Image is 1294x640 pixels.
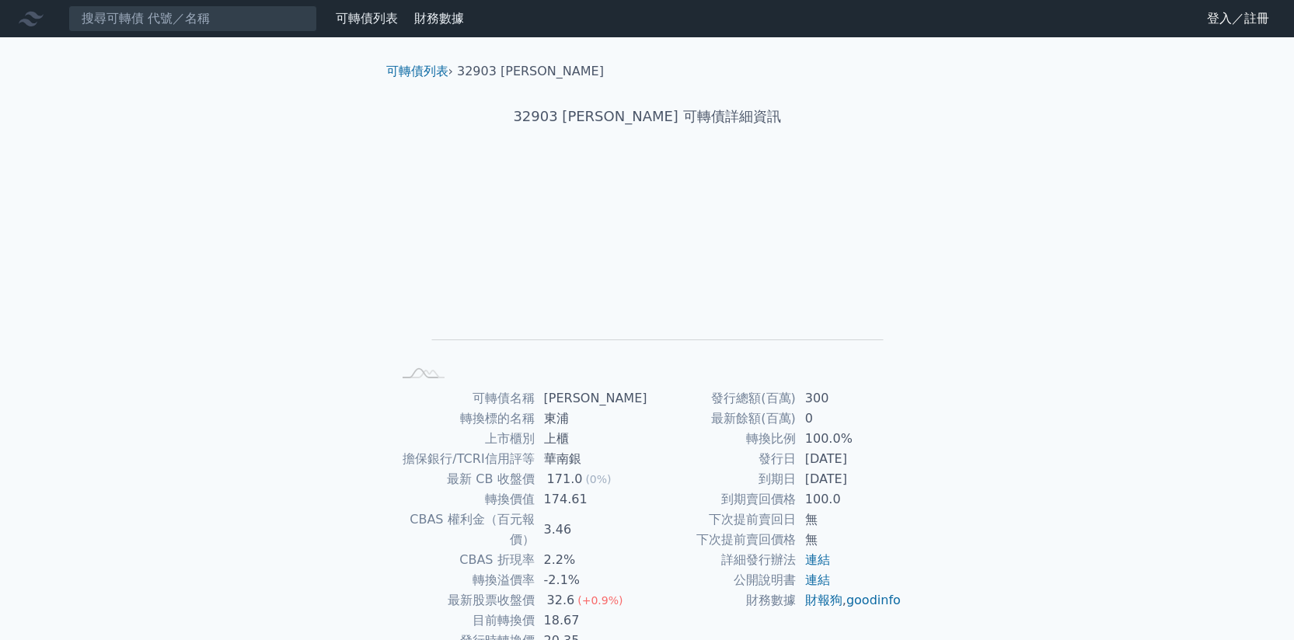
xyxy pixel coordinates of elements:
[535,550,647,570] td: 2.2%
[796,590,902,610] td: ,
[392,469,535,489] td: 最新 CB 收盤價
[535,409,647,429] td: 東浦
[535,388,647,409] td: [PERSON_NAME]
[647,409,796,429] td: 最新餘額(百萬)
[544,469,586,489] div: 171.0
[392,510,535,550] td: CBAS 權利金（百元報價）
[386,64,448,78] a: 可轉債列表
[805,552,830,567] a: 連結
[392,550,535,570] td: CBAS 折現率
[647,469,796,489] td: 到期日
[796,429,902,449] td: 100.0%
[796,510,902,530] td: 無
[796,469,902,489] td: [DATE]
[386,62,453,81] li: ›
[796,449,902,469] td: [DATE]
[805,572,830,587] a: 連結
[392,409,535,429] td: 轉換標的名稱
[392,590,535,610] td: 最新股票收盤價
[535,610,647,631] td: 18.67
[392,570,535,590] td: 轉換溢價率
[577,594,623,607] span: (+0.9%)
[417,176,884,362] g: Chart
[68,5,317,32] input: 搜尋可轉債 代號／名稱
[535,510,647,550] td: 3.46
[1195,6,1282,31] a: 登入／註冊
[535,429,647,449] td: 上櫃
[374,106,921,127] h1: 32903 [PERSON_NAME] 可轉債詳細資訊
[647,570,796,590] td: 公開說明書
[392,388,535,409] td: 可轉債名稱
[336,11,398,26] a: 可轉債列表
[647,489,796,510] td: 到期賣回價格
[647,388,796,409] td: 發行總額(百萬)
[647,449,796,469] td: 發行日
[535,489,647,510] td: 174.61
[796,530,902,550] td: 無
[535,570,647,590] td: -2.1%
[846,593,901,607] a: goodinfo
[647,550,796,570] td: 詳細發行辦法
[796,489,902,510] td: 100.0
[392,429,535,449] td: 上市櫃別
[647,429,796,449] td: 轉換比例
[647,590,796,610] td: 財務數據
[585,473,611,485] span: (0%)
[796,409,902,429] td: 0
[647,510,796,530] td: 下次提前賣回日
[544,590,578,610] div: 32.6
[796,388,902,409] td: 300
[647,530,796,550] td: 下次提前賣回價格
[392,610,535,631] td: 目前轉換價
[392,449,535,469] td: 擔保銀行/TCRI信用評等
[392,489,535,510] td: 轉換價值
[805,593,842,607] a: 財報狗
[457,62,604,81] li: 32903 [PERSON_NAME]
[414,11,464,26] a: 財務數據
[535,449,647,469] td: 華南銀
